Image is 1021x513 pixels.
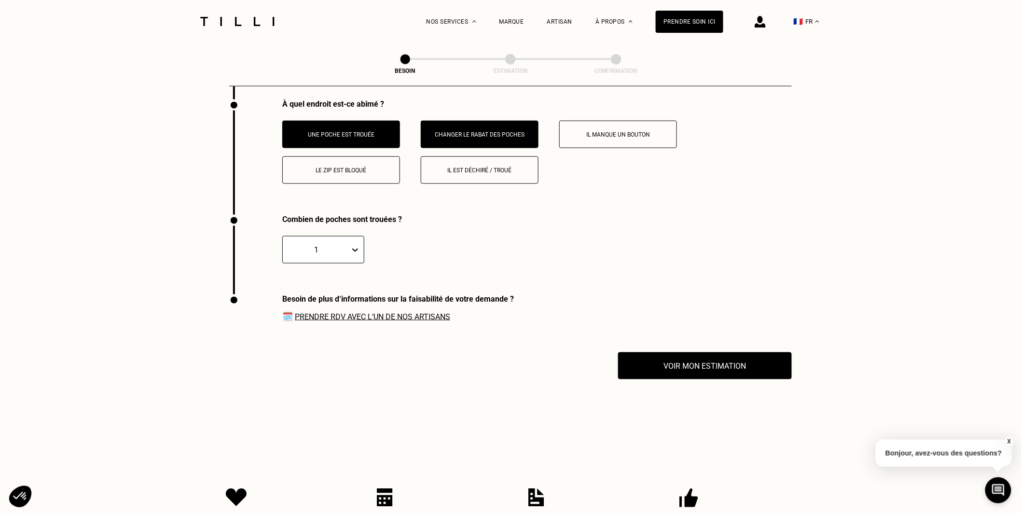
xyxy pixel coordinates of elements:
[618,352,792,379] button: Voir mon estimation
[462,68,559,74] div: Estimation
[197,17,278,26] img: Logo du service de couturière Tilli
[282,121,400,148] button: Une poche est trouée
[547,18,573,25] a: Artisan
[426,167,533,174] p: Il est déchiré / troué
[499,18,524,25] a: Marque
[282,156,400,184] button: Le zip est bloqué
[568,68,664,74] div: Confirmation
[794,17,803,26] span: 🇫🇷
[426,131,533,138] p: Changer le rabat des poches
[656,11,723,33] a: Prendre soin ici
[282,215,658,224] div: Combien de poches sont trouées ?
[288,245,345,254] div: 1
[679,488,698,508] img: Icon
[565,131,672,138] p: Il manque un bouton
[226,488,247,507] img: Icon
[528,488,544,507] img: Icon
[288,167,395,174] p: Le zip est bloqué
[629,20,633,23] img: Menu déroulant à propos
[1004,436,1014,447] button: X
[421,121,538,148] button: Changer le rabat des poches
[288,131,395,138] p: Une poche est trouée
[421,156,538,184] button: Il est déchiré / troué
[357,68,454,74] div: Besoin
[559,121,677,148] button: Il manque un bouton
[815,20,819,23] img: menu déroulant
[282,311,514,321] span: 🗓️
[282,99,792,109] div: À quel endroit est-ce abîmé ?
[876,440,1012,467] p: Bonjour, avez-vous des questions?
[755,16,766,28] img: icône connexion
[282,294,514,304] div: Besoin de plus d‘informations sur la faisabilité de votre demande ?
[295,312,450,321] a: Prendre RDV avec l‘un de nos artisans
[472,20,476,23] img: Menu déroulant
[377,488,393,507] img: Icon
